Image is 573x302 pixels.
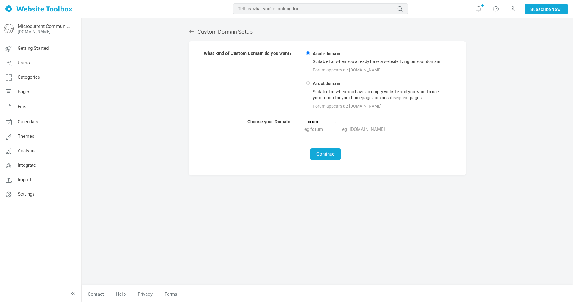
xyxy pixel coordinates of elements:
span: Pages [18,89,30,94]
span: forum [310,127,323,132]
span: Themes [18,134,34,139]
h2: Custom Domain Setup [189,29,466,35]
a: [DOMAIN_NAME] [18,29,51,34]
span: Settings [18,191,35,197]
span: Users [18,60,30,65]
input: Tell us what you're looking for [233,3,408,14]
a: Microcurrent Community [18,24,70,29]
button: Continue [310,148,341,160]
div: Suitable for when you have an empty website and you want to use your forum for your homepage and/... [312,87,448,102]
span: eg: [304,127,323,132]
span: Files [18,104,28,109]
span: . [333,119,339,125]
span: Now! [551,6,562,13]
div: Forum appears at: [DOMAIN_NAME] [312,66,448,74]
img: globe-icon.png [4,24,14,33]
strong: A root domain [312,81,341,87]
a: Terms [159,289,178,300]
div: Suitable for when you already have a website living on your domain [312,57,448,66]
a: Contact [82,289,110,300]
span: Categories [18,74,40,80]
td: What kind of Custom Domain do you want? [203,50,304,110]
a: Privacy [132,289,159,300]
a: SubscribeNow! [525,4,568,14]
span: Import [18,177,31,182]
strong: A sub-domain [312,51,341,57]
span: eg: [DOMAIN_NAME] [342,127,385,132]
span: Integrate [18,162,36,168]
span: Calendars [18,119,38,124]
a: Help [110,289,132,300]
div: Forum appears at: [DOMAIN_NAME] [312,102,448,110]
td: Choose your Domain: [203,118,304,133]
span: Getting Started [18,46,49,51]
span: Analytics [18,148,37,153]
